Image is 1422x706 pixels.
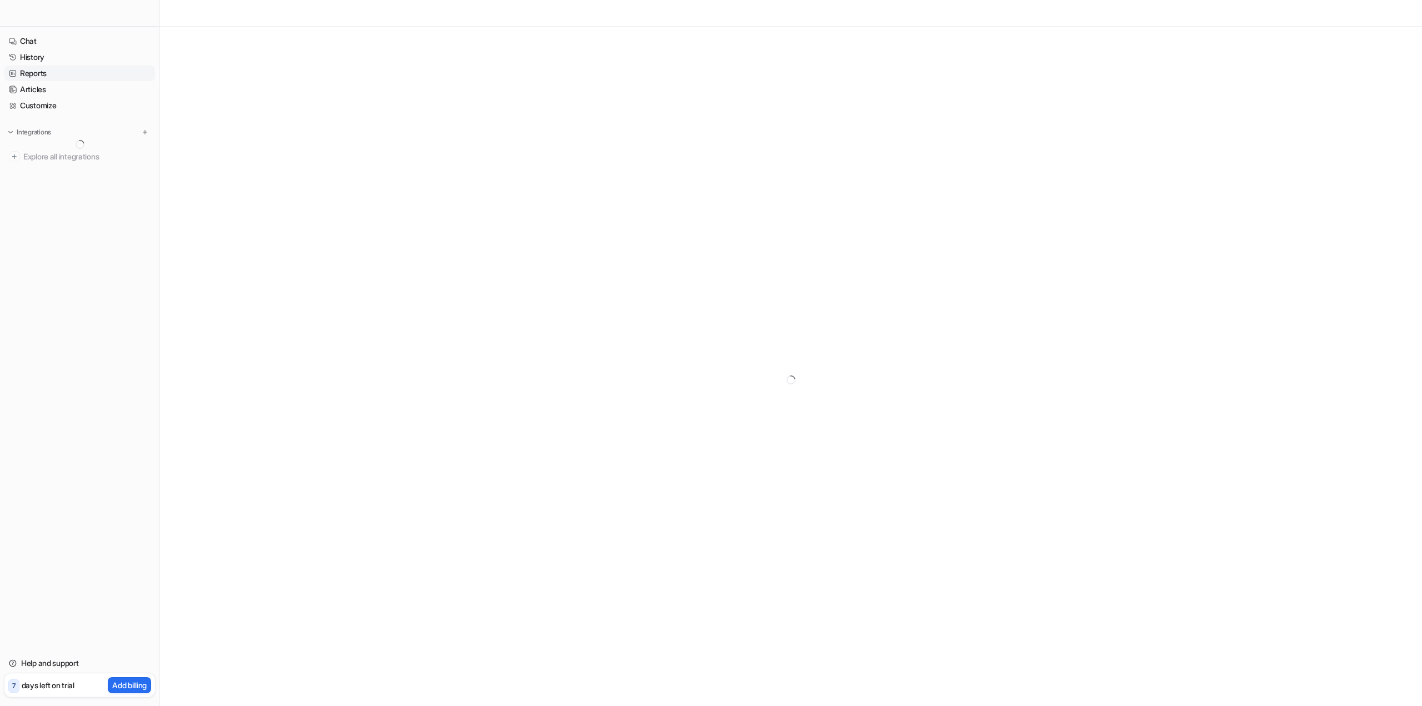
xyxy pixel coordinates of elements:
[4,98,155,113] a: Customize
[112,679,147,691] p: Add billing
[23,148,151,166] span: Explore all integrations
[12,681,16,691] p: 7
[141,128,149,136] img: menu_add.svg
[4,655,155,671] a: Help and support
[4,49,155,65] a: History
[7,128,14,136] img: expand menu
[4,149,155,164] a: Explore all integrations
[4,82,155,97] a: Articles
[17,128,51,137] p: Integrations
[4,33,155,49] a: Chat
[22,679,74,691] p: days left on trial
[4,127,54,138] button: Integrations
[4,66,155,81] a: Reports
[108,677,151,693] button: Add billing
[9,151,20,162] img: explore all integrations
